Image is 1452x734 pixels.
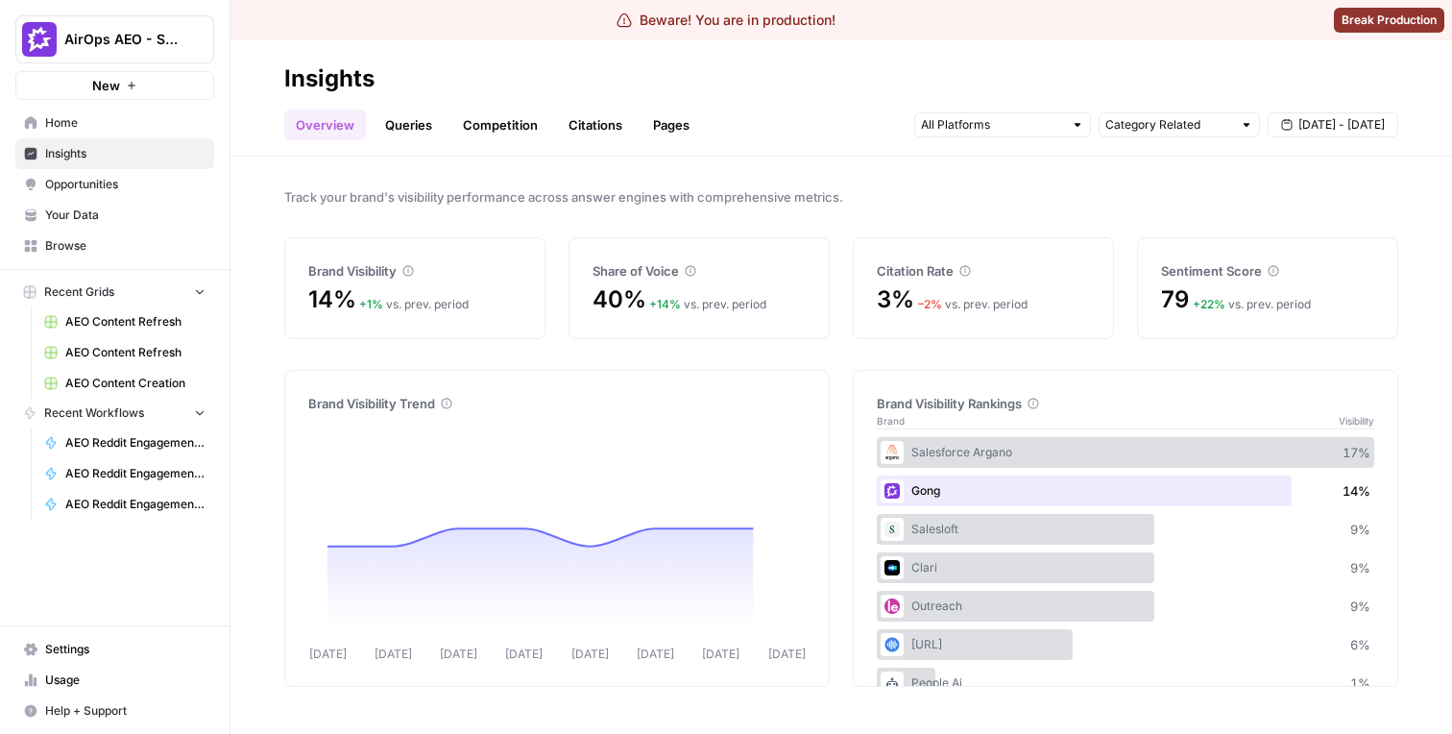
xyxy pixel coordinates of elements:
[15,231,214,261] a: Browse
[1334,8,1444,33] button: Break Production
[1193,297,1225,311] span: + 22 %
[877,394,1374,413] div: Brand Visibility Rankings
[15,138,214,169] a: Insights
[440,647,477,661] tspan: [DATE]
[284,187,1398,207] span: Track your brand's visibility performance across answer engines with comprehensive metrics.
[877,629,1374,660] div: [URL]
[1350,597,1370,616] span: 9 %
[36,458,214,489] a: AEO Reddit Engagement - Fork
[768,647,806,661] tspan: [DATE]
[22,22,57,57] img: AirOps AEO - Single Brand (Gong) Logo
[505,647,543,661] tspan: [DATE]
[1350,520,1370,539] span: 9 %
[877,476,1374,506] div: Gong
[36,368,214,399] a: AEO Content Creation
[1343,443,1370,462] span: 17 %
[884,445,900,460] img: e001jt87q6ctylcrzboubucy6uux
[1343,481,1370,501] span: 14 %
[571,647,609,661] tspan: [DATE]
[65,465,206,482] span: AEO Reddit Engagement - Fork
[593,284,645,315] span: 40%
[65,313,206,330] span: AEO Content Refresh
[593,261,806,281] div: Share of Voice
[884,599,900,614] img: w5j8drkl6vorx9oircl0z03rjk9p
[877,261,1090,281] div: Citation Rate
[884,522,900,537] img: vpq3xj2nnch2e2ivhsgwmf7hbkjf
[65,375,206,392] span: AEO Content Creation
[877,591,1374,622] div: Outreach
[308,261,521,281] div: Brand Visibility
[15,665,214,696] a: Usage
[637,647,674,661] tspan: [DATE]
[45,207,206,224] span: Your Data
[45,672,206,689] span: Usage
[375,647,412,661] tspan: [DATE]
[359,297,383,311] span: + 1 %
[308,284,355,315] span: 14%
[1339,413,1374,428] span: Visibility
[15,696,214,726] button: Help + Support
[65,344,206,361] span: AEO Content Refresh
[1350,673,1370,693] span: 1 %
[1161,261,1374,281] div: Sentiment Score
[884,483,900,499] img: w6cjb6u2gvpdnjw72qw8i2q5f3eb
[284,63,375,94] div: Insights
[1298,116,1385,134] span: [DATE] - [DATE]
[702,647,739,661] tspan: [DATE]
[451,110,549,140] a: Competition
[15,634,214,665] a: Settings
[641,110,701,140] a: Pages
[36,337,214,368] a: AEO Content Refresh
[15,278,214,306] button: Recent Grids
[15,200,214,231] a: Your Data
[1350,558,1370,577] span: 9 %
[918,296,1028,313] div: vs. prev. period
[557,110,634,140] a: Citations
[45,641,206,658] span: Settings
[44,404,144,422] span: Recent Workflows
[308,394,806,413] div: Brand Visibility Trend
[284,110,366,140] a: Overview
[36,489,214,520] a: AEO Reddit Engagement - Fork
[1350,635,1370,654] span: 6 %
[884,637,900,652] img: khqciriqz2uga3pxcoz8d1qji9pc
[36,306,214,337] a: AEO Content Refresh
[649,296,766,313] div: vs. prev. period
[359,296,469,313] div: vs. prev. period
[45,702,206,720] span: Help + Support
[877,413,905,428] span: Brand
[15,71,214,100] button: New
[877,514,1374,545] div: Salesloft
[884,560,900,575] img: h6qlr8a97mop4asab8l5qtldq2wv
[1105,115,1232,135] input: Category Related
[15,399,214,428] button: Recent Workflows
[617,11,835,30] div: Beware! You are in production!
[15,15,214,63] button: Workspace: AirOps AEO - Single Brand (Gong)
[65,496,206,513] span: AEO Reddit Engagement - Fork
[65,434,206,452] span: AEO Reddit Engagement - Fork
[45,176,206,193] span: Opportunities
[64,30,181,49] span: AirOps AEO - Single Brand (Gong)
[918,297,942,311] span: – 2 %
[649,297,681,311] span: + 14 %
[877,284,914,315] span: 3%
[92,76,120,95] span: New
[921,115,1063,135] input: All Platforms
[884,675,900,691] img: m91aa644vh47mb0y152o0kapheco
[877,437,1374,468] div: Salesforce Argano
[15,108,214,138] a: Home
[1161,284,1189,315] span: 79
[45,237,206,255] span: Browse
[15,169,214,200] a: Opportunities
[45,114,206,132] span: Home
[374,110,444,140] a: Queries
[1342,12,1437,29] span: Break Production
[877,552,1374,583] div: Clari
[45,145,206,162] span: Insights
[309,647,347,661] tspan: [DATE]
[1193,296,1311,313] div: vs. prev. period
[44,283,114,301] span: Recent Grids
[1268,112,1398,137] button: [DATE] - [DATE]
[36,428,214,458] a: AEO Reddit Engagement - Fork
[877,668,1374,698] div: People Ai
